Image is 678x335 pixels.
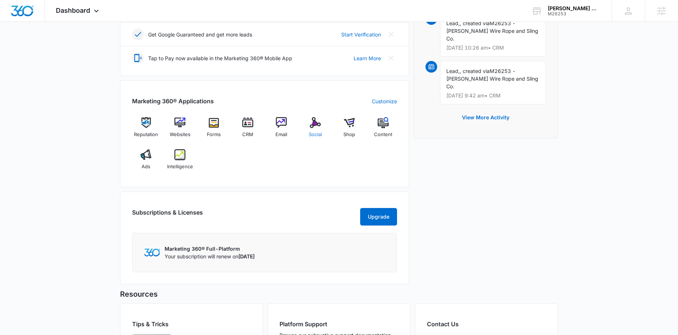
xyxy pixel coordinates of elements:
[446,20,460,26] span: Lead,
[301,117,330,143] a: Social
[165,253,255,260] p: Your subscription will renew on
[374,131,392,138] span: Content
[132,97,214,105] h2: Marketing 360® Applications
[280,320,398,328] h2: Platform Support
[120,289,558,300] h5: Resources
[132,320,251,328] h2: Tips & Tricks
[238,253,255,259] span: [DATE]
[200,117,228,143] a: Forms
[234,117,262,143] a: CRM
[242,131,253,138] span: CRM
[343,131,355,138] span: Shop
[460,68,490,74] span: , created via
[548,5,601,11] div: account name
[132,208,203,223] h2: Subscriptions & Licenses
[148,31,252,38] p: Get Google Guaranteed and get more leads
[360,208,397,226] button: Upgrade
[148,54,292,62] p: Tap to Pay now available in the Marketing 360® Mobile App
[385,28,397,40] button: Close
[427,320,546,328] h2: Contact Us
[369,117,397,143] a: Content
[170,131,190,138] span: Websites
[134,131,158,138] span: Reputation
[166,117,194,143] a: Websites
[132,117,160,143] a: Reputation
[335,117,363,143] a: Shop
[267,117,296,143] a: Email
[56,7,90,14] span: Dashboard
[166,149,194,176] a: Intelligence
[446,45,540,50] p: [DATE] 10:26 am • CRM
[372,97,397,105] a: Customize
[548,11,601,16] div: account id
[446,93,540,98] p: [DATE] 9:42 am • CRM
[455,109,517,126] button: View More Activity
[144,249,160,256] img: Marketing 360 Logo
[460,20,490,26] span: , created via
[142,163,150,170] span: Ads
[446,20,538,42] span: M26253 - [PERSON_NAME] Wire Rope and Sling Co.
[309,131,322,138] span: Social
[354,54,381,62] a: Learn More
[276,131,287,138] span: Email
[207,131,221,138] span: Forms
[341,31,381,38] a: Start Verification
[385,52,397,64] button: Close
[167,163,193,170] span: Intelligence
[446,68,460,74] span: Lead,
[132,149,160,176] a: Ads
[446,68,538,89] span: M26253 - [PERSON_NAME] Wire Rope and Sling Co.
[165,245,255,253] p: Marketing 360® Full-Platform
